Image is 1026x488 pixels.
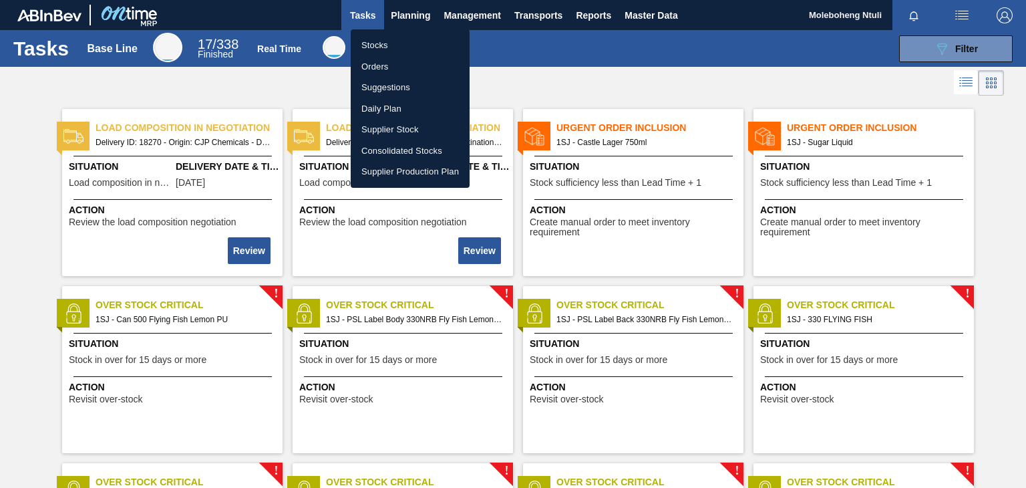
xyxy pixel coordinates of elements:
a: Daily Plan [351,98,470,120]
a: Stocks [351,35,470,56]
a: Supplier Production Plan [351,161,470,182]
a: Consolidated Stocks [351,140,470,162]
a: Suggestions [351,77,470,98]
a: Orders [351,56,470,78]
a: Supplier Stock [351,119,470,140]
